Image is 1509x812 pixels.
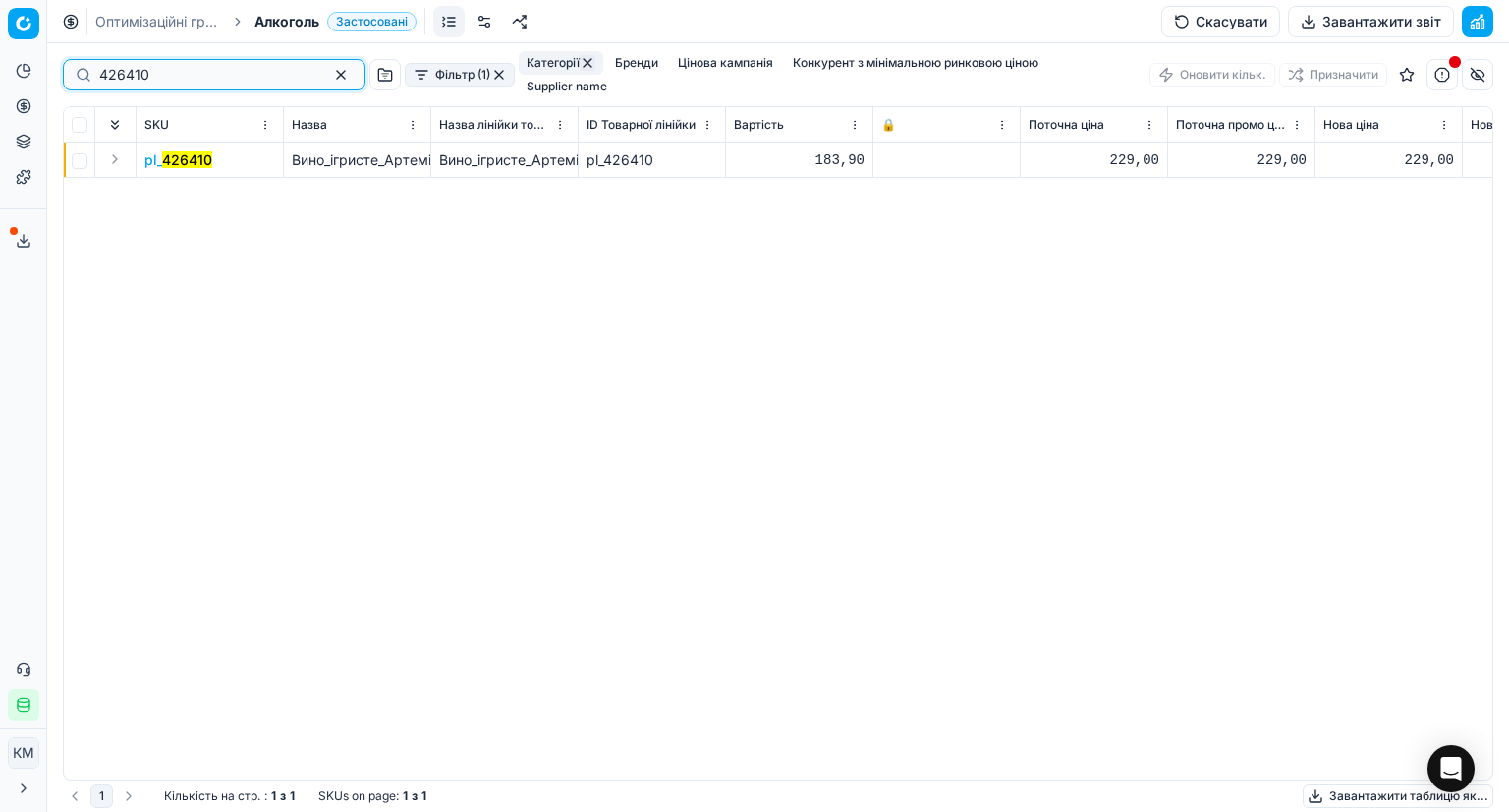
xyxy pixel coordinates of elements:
nav: pagination [63,784,140,808]
button: Expand [103,147,127,171]
span: Вино_ігристе_Артемівське_біле_напівсолодке,_10-13,5%,_0,75_л_(33390) [292,151,779,168]
button: Завантажити звіт [1288,6,1454,37]
span: Вартість [734,117,784,133]
span: Застосовані [327,12,417,31]
button: 1 [90,784,113,808]
button: Категорії [519,51,603,75]
button: Цінова кампанія [670,51,781,75]
span: SKU [144,117,169,133]
div: : [164,788,295,804]
mark: 426410 [162,151,212,168]
button: Оновити кільк. [1149,63,1275,87]
span: 🔒 [881,117,896,133]
span: pl_ [144,150,212,170]
span: КM [9,738,38,768]
strong: з [412,788,418,804]
a: Оптимізаційні групи [95,12,221,31]
button: Скасувати [1161,6,1280,37]
strong: 1 [403,788,408,804]
input: Пошук по SKU або назві [99,65,313,85]
div: pl_426410 [587,150,717,170]
div: 183,90 [734,150,865,170]
div: 229,00 [1029,150,1159,170]
button: Go to previous page [63,784,86,808]
button: Фільтр (1) [405,63,515,87]
span: Кількість на стр. [164,788,260,804]
button: pl_426410 [144,150,212,170]
div: 229,00 [1176,150,1307,170]
span: SKUs on page : [318,788,399,804]
span: Нова ціна [1323,117,1379,133]
button: Бренди [607,51,666,75]
span: Назва лінійки товарів [439,117,550,133]
button: Призначити [1279,63,1387,87]
div: Вино_ігристе_Артемівське_біле_напівсолодке,_10-13,5%,_0,75_л_(33390) [439,150,570,170]
button: КM [8,737,39,769]
span: АлкогольЗастосовані [254,12,417,31]
strong: 1 [271,788,276,804]
div: 229,00 [1323,150,1454,170]
button: Конкурент з мінімальною ринковою ціною [785,51,1046,75]
button: Go to next page [117,784,140,808]
span: Алкоголь [254,12,319,31]
strong: 1 [290,788,295,804]
button: Supplier name [519,75,615,98]
nav: breadcrumb [95,12,417,31]
strong: з [280,788,286,804]
button: Expand all [103,113,127,137]
button: Завантажити таблицю як... [1303,784,1493,808]
span: Поточна промо ціна [1176,117,1287,133]
span: ID Товарної лінійки [587,117,696,133]
span: Назва [292,117,327,133]
strong: 1 [421,788,426,804]
div: Open Intercom Messenger [1427,745,1475,792]
span: Поточна ціна [1029,117,1104,133]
